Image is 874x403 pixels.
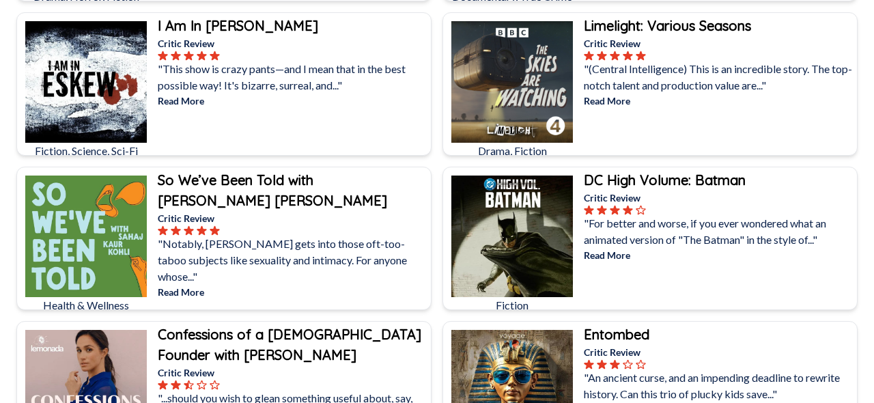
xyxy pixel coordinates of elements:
p: "For better and worse, if you ever wondered what an animated version of "The Batman" in the style... [584,215,854,248]
p: Critic Review [584,345,854,359]
img: So We’ve Been Told with Sahaj Kaur Kohli [25,176,147,297]
b: Limelight: Various Seasons [584,17,751,34]
p: "(Central Intelligence) This is an incredible story. The top-notch talent and production value ar... [584,61,854,94]
a: So We’ve Been Told with Sahaj Kaur KohliHealth & WellnessSo We’ve Been Told with [PERSON_NAME] [P... [16,167,432,310]
a: Limelight: Various SeasonsDrama, FictionLimelight: Various SeasonsCritic Review"(Central Intellig... [442,12,858,156]
p: Read More [158,94,428,108]
a: DC High Volume: BatmanFictionDC High Volume: BatmanCritic Review"For better and worse, if you eve... [442,167,858,310]
b: DC High Volume: Batman [584,171,746,189]
p: Critic Review [158,211,428,225]
a: I Am In EskewFiction, Science, Sci-FiI Am In [PERSON_NAME]Critic Review"This show is crazy pants—... [16,12,432,156]
p: Drama, Fiction [451,143,573,159]
img: I Am In Eskew [25,21,147,143]
p: "Notably, [PERSON_NAME] gets into those oft-too-taboo subjects like sexuality and intimacy. For a... [158,236,428,285]
p: Health & Wellness [25,297,147,314]
p: Fiction [451,297,573,314]
p: Read More [584,94,854,108]
p: Read More [584,248,854,262]
b: So We’ve Been Told with [PERSON_NAME] [PERSON_NAME] [158,171,387,209]
p: "This show is crazy pants—and I mean that in the best possible way! It's bizarre, surreal, and..." [158,61,428,94]
p: Fiction, Science, Sci-Fi [25,143,147,159]
p: Critic Review [584,36,854,51]
p: Read More [158,285,428,299]
b: I Am In [PERSON_NAME] [158,17,318,34]
p: "An ancient curse, and an impending deadline to rewrite history. Can this trio of plucky kids sav... [584,370,854,402]
p: Critic Review [158,36,428,51]
b: Entombed [584,326,649,343]
img: Limelight: Various Seasons [451,21,573,143]
p: Critic Review [584,191,854,205]
b: Confessions of a [DEMOGRAPHIC_DATA] Founder with [PERSON_NAME] [158,326,421,363]
img: DC High Volume: Batman [451,176,573,297]
p: Critic Review [158,365,428,380]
